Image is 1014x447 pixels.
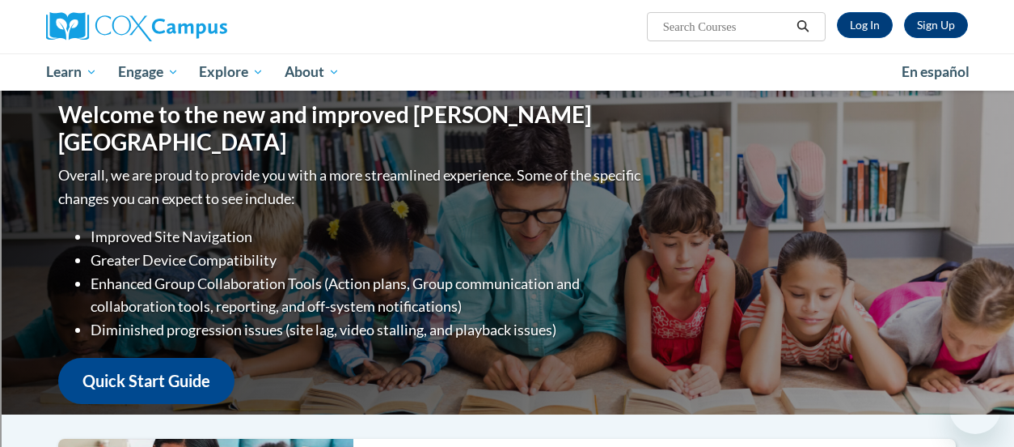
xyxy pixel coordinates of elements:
a: En español [891,55,980,89]
a: Engage [108,53,189,91]
a: About [274,53,350,91]
span: About [285,62,340,82]
button: Search [791,17,815,36]
a: Log In [837,12,893,38]
a: Register [904,12,968,38]
iframe: Button to launch messaging window [949,382,1001,434]
div: Main menu [34,53,980,91]
span: Explore [199,62,264,82]
img: Cox Campus [46,12,227,41]
a: Learn [36,53,108,91]
a: Explore [188,53,274,91]
span: Learn [46,62,97,82]
input: Search Courses [661,17,791,36]
span: Engage [118,62,179,82]
a: Cox Campus [46,12,337,41]
span: En español [902,63,970,80]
